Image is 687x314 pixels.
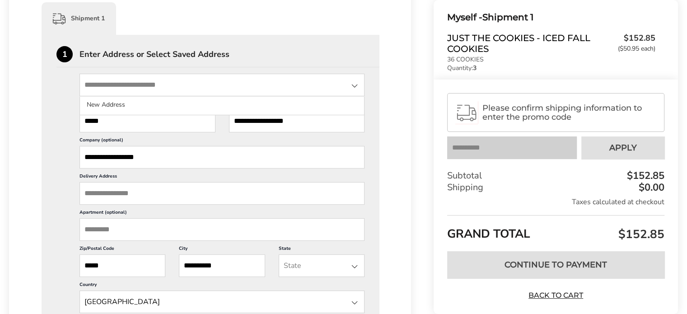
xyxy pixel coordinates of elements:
button: Apply [581,136,664,159]
div: Taxes calculated at checkout [447,197,664,207]
a: Back to Cart [524,291,588,300]
span: $152.85 [613,33,655,52]
span: Apply [609,144,637,152]
input: First Name [79,110,215,132]
label: City [179,245,265,254]
div: Shipment 1 [447,10,655,25]
span: Just the Cookies - Iced Fall Cookies [447,33,613,54]
span: ($50.95 each) [618,46,655,52]
label: State [279,245,365,254]
input: Last Name [229,110,365,132]
strong: 3 [473,64,477,72]
input: City [179,254,265,277]
div: GRAND TOTAL [447,215,664,244]
div: Enter Address or Select Saved Address [79,50,379,58]
label: Apartment (optional) [79,209,365,218]
label: Zip/Postal Code [79,245,165,254]
span: Myself - [447,12,482,23]
div: 1 [56,46,73,62]
input: ZIP [79,254,165,277]
input: Delivery Address [79,182,365,205]
div: $152.85 [625,171,664,181]
span: Please confirm shipping information to enter the promo code [482,103,656,122]
p: Quantity: [447,65,655,71]
input: State [79,291,365,313]
div: Shipment 1 [42,2,116,35]
div: Shipping [447,182,664,193]
span: $152.85 [616,226,664,242]
input: State [79,74,365,96]
input: Apartment [79,218,365,241]
label: Company (optional) [79,137,365,146]
li: New Address [80,97,364,113]
label: Delivery Address [79,173,365,182]
p: 36 COOKIES [447,56,655,63]
input: Company [79,146,365,169]
div: Subtotal [447,170,664,182]
input: State [279,254,365,277]
button: Continue to Payment [447,251,664,278]
div: $0.00 [636,183,664,192]
a: Just the Cookies - Iced Fall Cookies$152.85($50.95 each) [447,33,655,54]
label: Country [79,281,365,291]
